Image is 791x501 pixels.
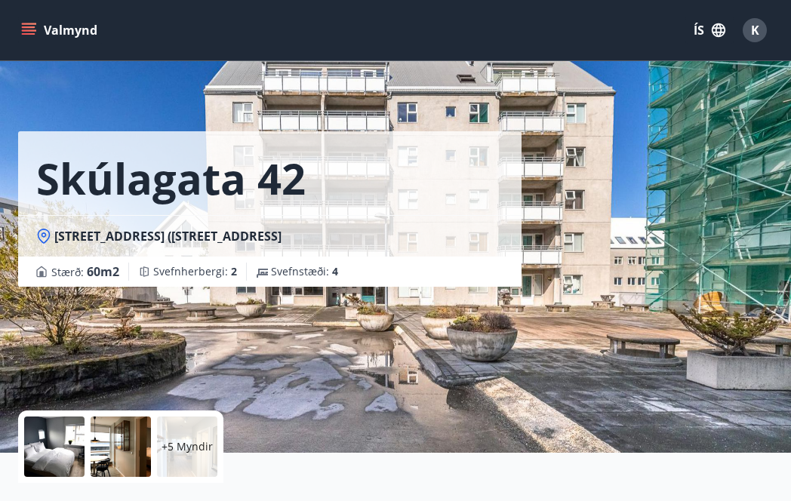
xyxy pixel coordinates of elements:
[231,264,237,278] span: 2
[332,264,338,278] span: 4
[54,228,282,244] span: [STREET_ADDRESS] ([STREET_ADDRESS]
[18,17,103,44] button: menu
[153,264,237,279] span: Svefnherbergi :
[51,263,119,281] span: Stærð :
[36,149,306,207] h1: Skúlagata 42
[271,264,338,279] span: Svefnstæði :
[162,439,213,454] p: +5 Myndir
[685,17,734,44] button: ÍS
[87,263,119,280] span: 60 m2
[737,12,773,48] button: K
[751,22,759,38] span: K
